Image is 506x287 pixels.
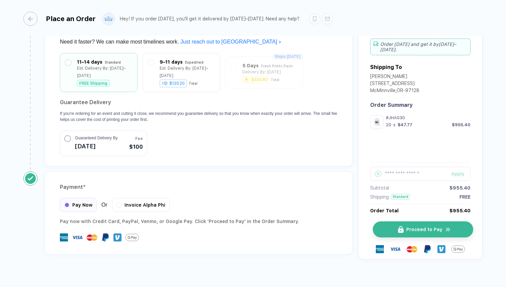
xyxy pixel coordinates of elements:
button: Apply [443,167,471,181]
img: master-card [407,244,417,255]
img: Paypal [423,245,431,253]
img: express [376,245,384,253]
div: Est. Delivery By: [DATE]–[DATE] [77,65,132,79]
img: icon [445,226,451,233]
div: FREE Shipping [77,80,110,87]
div: $955.40 [452,122,471,127]
div: Order [DATE] and get it by [DATE]–[DATE] . [370,39,471,55]
div: 11–14 days StandardEst. Delivery By: [DATE]–[DATE]FREE Shipping [65,58,132,87]
span: Fee [135,136,143,142]
div: Est. Delivery By: [DATE]–[DATE] [160,65,215,79]
span: $100 [129,143,143,151]
h2: Guarantee Delivery [60,97,337,108]
div: Invoice Alpha Phi [112,198,170,212]
div: Or [60,198,170,212]
div: Total [189,81,197,85]
div: Payment [60,182,337,193]
img: Paypal [101,233,109,241]
span: Invoice Alpha Phi [124,202,165,208]
div: Pay now with Credit Card, PayPal , Venmo , or Google Pay. Click 'Proceed to Pay' in the Order Sum... [60,217,337,225]
div: McMinnville , OR - 97128 [370,88,419,95]
img: Venmo [437,245,445,253]
div: 11–14 days [77,58,102,66]
div: x [393,122,396,127]
button: iconProceed to Payicon [373,221,473,237]
div: #JHA030 [386,115,471,120]
img: visa [72,232,83,243]
img: Venmo [113,233,121,241]
div: Order Summary [370,102,471,108]
a: Just reach out to [GEOGRAPHIC_DATA] [180,39,281,45]
button: Guaranteed Delivery By[DATE]Fee$100 [60,131,147,156]
p: If you're ordering for an event and cutting it close, we recommend you guarantee delivery so that... [60,111,337,123]
img: icon [398,226,404,233]
div: Standard [391,194,410,200]
div: 9–11 days [160,58,183,66]
div: $955.40 [449,208,471,213]
div: Need it faster? We can make most timelines work. [60,37,337,47]
img: a0309df5-9731-439b-a1f0-98cf7c8275a7_nt_front_1757957945814.jpg [372,117,382,127]
div: $47.77 [398,122,412,127]
div: Place an Order [46,15,96,23]
span: Pay Now [72,202,92,208]
div: Expedited [185,59,203,66]
div: Shipping [370,194,389,200]
div: Standard [105,59,121,66]
span: Guaranteed Delivery By [75,135,117,141]
img: user profile [103,13,114,25]
div: Subtotal [370,185,389,191]
div: [PERSON_NAME] [370,74,419,81]
img: express [60,233,68,241]
div: FREE [459,194,471,200]
div: 20 [386,122,391,127]
div: Shipping To [370,64,402,70]
img: GPay [125,231,139,244]
div: $120.20 [160,79,187,87]
span: [DATE] [75,141,117,152]
img: visa [390,244,401,255]
div: 9–11 days ExpeditedEst. Delivery By: [DATE]–[DATE]$120.20Total [148,58,215,87]
img: master-card [87,232,97,243]
img: GPay [451,242,465,256]
div: Apply [451,171,471,176]
div: Pay Now [60,198,97,212]
div: Order Total [370,208,399,213]
div: [STREET_ADDRESS] [370,81,419,88]
span: Proceed to Pay [406,227,442,232]
div: Hey! If you order [DATE], you'll get it delivered by [DATE]–[DATE]. Need any help? [120,16,300,22]
div: $955.40 [449,185,471,191]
